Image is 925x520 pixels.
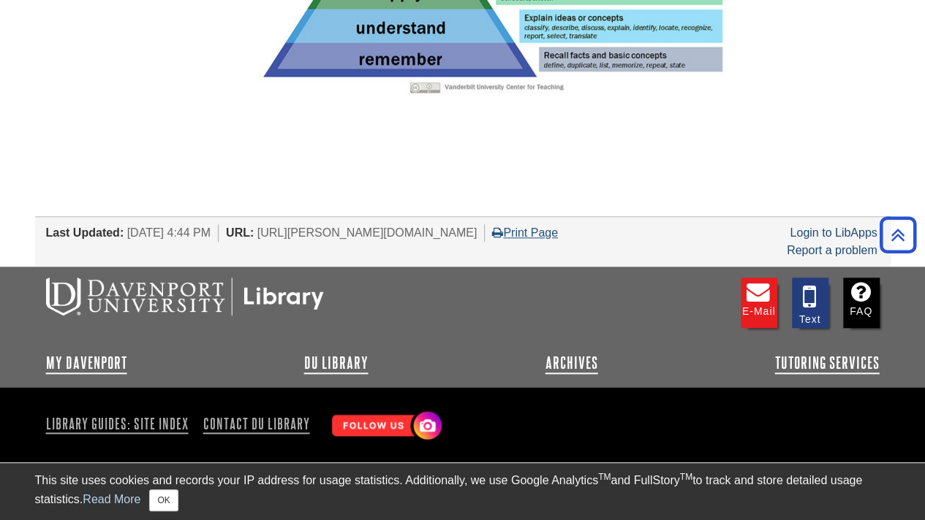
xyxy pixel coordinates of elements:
[775,354,880,372] a: Tutoring Services
[46,278,324,316] img: DU Libraries
[492,226,503,238] i: Print Page
[304,354,369,372] a: DU Library
[46,354,127,372] a: My Davenport
[35,472,891,511] div: This site uses cookies and records your IP address for usage statistics. Additionally, we use Goo...
[787,244,877,256] a: Report a problem
[741,278,777,328] a: E-mail
[792,278,828,328] a: Text
[545,354,598,372] a: Archives
[843,278,880,328] a: FAQ
[492,226,558,239] a: Print Page
[46,411,195,436] a: Library Guides: Site Index
[226,226,254,239] span: URL:
[598,472,611,482] sup: TM
[790,226,877,239] a: Login to LibApps
[149,489,178,511] button: Close
[257,226,477,239] span: [URL][PERSON_NAME][DOMAIN_NAME]
[127,226,211,239] span: [DATE] 4:44 PM
[46,226,124,239] span: Last Updated:
[83,493,140,505] a: Read More
[325,405,445,447] img: Follow Us! Instagram
[680,472,692,482] sup: TM
[197,411,316,436] a: Contact DU Library
[875,225,921,245] a: Back to Top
